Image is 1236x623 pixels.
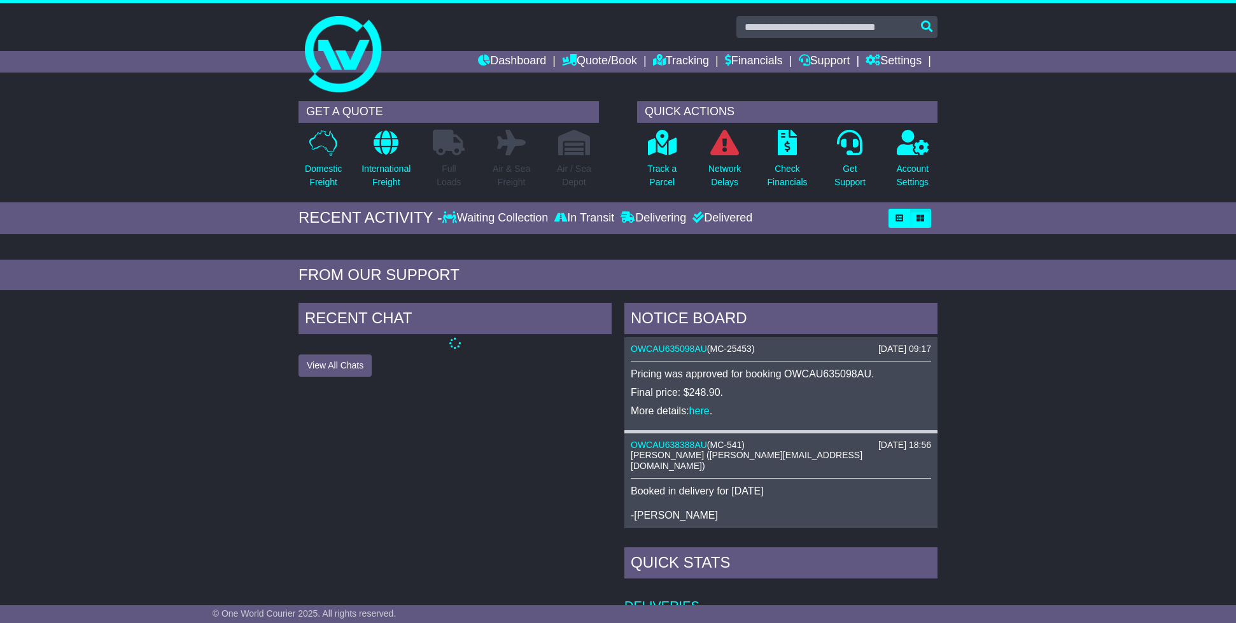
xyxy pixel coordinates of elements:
[834,162,866,189] p: Get Support
[298,266,938,284] div: FROM OUR SUPPORT
[653,51,709,73] a: Tracking
[493,162,530,189] p: Air & Sea Freight
[834,129,866,196] a: GetSupport
[631,344,707,354] a: OWCAU635098AU
[631,405,931,417] p: More details: .
[631,450,862,471] span: [PERSON_NAME] ([PERSON_NAME][EMAIL_ADDRESS][DOMAIN_NAME])
[631,368,931,380] p: Pricing was approved for booking OWCAU635098AU.
[866,51,922,73] a: Settings
[631,386,931,398] p: Final price: $248.90.
[361,129,411,196] a: InternationalFreight
[689,211,752,225] div: Delivered
[631,440,931,451] div: ( )
[298,303,612,337] div: RECENT CHAT
[631,440,707,450] a: OWCAU638388AU
[897,162,929,189] p: Account Settings
[647,162,677,189] p: Track a Parcel
[562,51,637,73] a: Quote/Book
[878,440,931,451] div: [DATE] 18:56
[710,440,742,450] span: MC-541
[631,344,931,354] div: ( )
[725,51,783,73] a: Financials
[478,51,546,73] a: Dashboard
[305,162,342,189] p: Domestic Freight
[362,162,411,189] p: International Freight
[442,211,551,225] div: Waiting Collection
[624,303,938,337] div: NOTICE BOARD
[551,211,617,225] div: In Transit
[708,162,741,189] p: Network Delays
[689,405,710,416] a: here
[896,129,930,196] a: AccountSettings
[213,608,397,619] span: © One World Courier 2025. All rights reserved.
[767,129,808,196] a: CheckFinancials
[298,101,599,123] div: GET A QUOTE
[647,129,677,196] a: Track aParcel
[298,209,442,227] div: RECENT ACTIVITY -
[631,485,931,522] p: Booked in delivery for [DATE] -[PERSON_NAME]
[708,129,741,196] a: NetworkDelays
[799,51,850,73] a: Support
[298,354,372,377] button: View All Chats
[624,582,938,614] td: Deliveries
[557,162,591,189] p: Air / Sea Depot
[878,344,931,354] div: [DATE] 09:17
[433,162,465,189] p: Full Loads
[710,344,752,354] span: MC-25453
[624,547,938,582] div: Quick Stats
[768,162,808,189] p: Check Financials
[617,211,689,225] div: Delivering
[637,101,938,123] div: QUICK ACTIONS
[304,129,342,196] a: DomesticFreight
